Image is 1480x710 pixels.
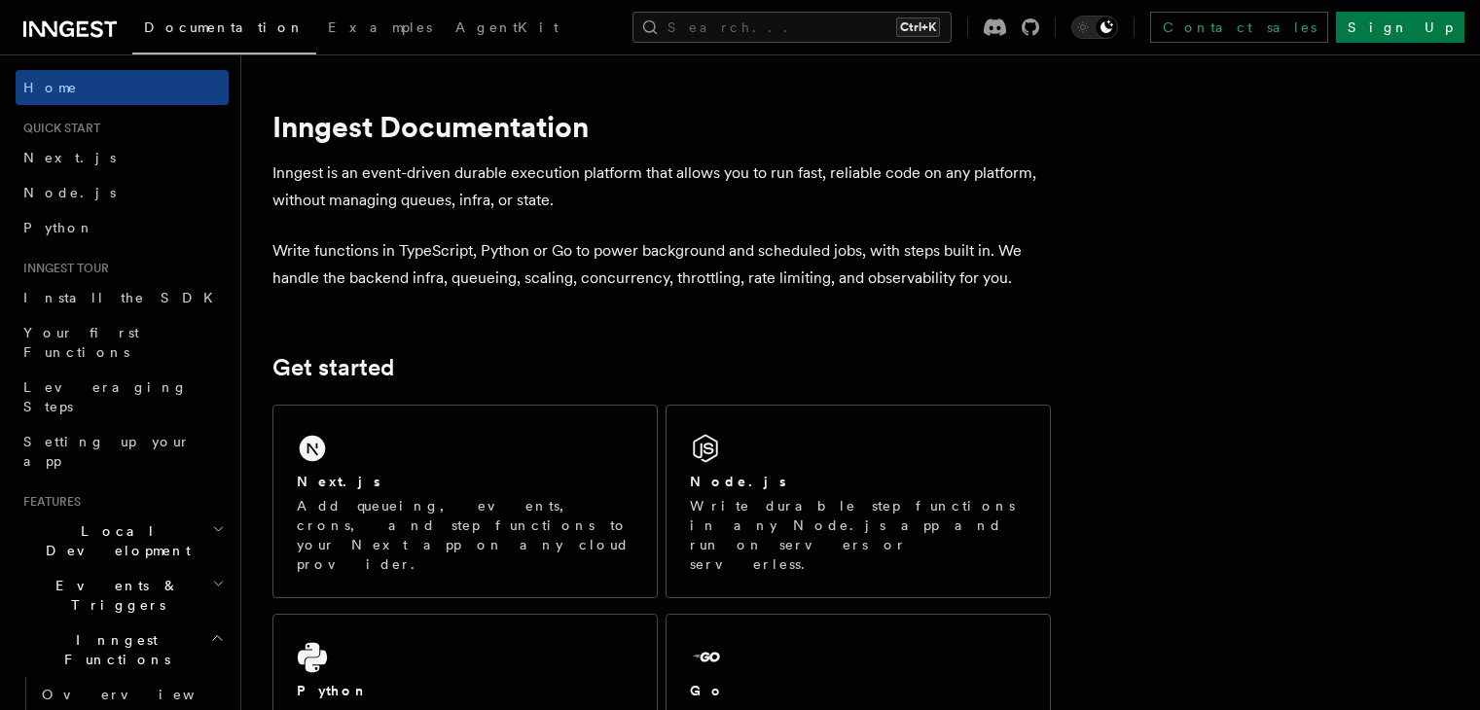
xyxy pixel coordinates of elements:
[16,494,81,510] span: Features
[23,434,191,469] span: Setting up your app
[272,109,1051,144] h1: Inngest Documentation
[16,121,100,136] span: Quick start
[272,160,1051,214] p: Inngest is an event-driven durable execution platform that allows you to run fast, reliable code ...
[316,6,444,53] a: Examples
[16,261,109,276] span: Inngest tour
[328,19,432,35] span: Examples
[16,576,212,615] span: Events & Triggers
[16,70,229,105] a: Home
[23,220,94,235] span: Python
[23,325,139,360] span: Your first Functions
[144,19,305,35] span: Documentation
[16,568,229,622] button: Events & Triggers
[132,6,316,54] a: Documentation
[272,237,1051,292] p: Write functions in TypeScript, Python or Go to power background and scheduled jobs, with steps bu...
[455,19,559,35] span: AgentKit
[16,424,229,479] a: Setting up your app
[16,630,210,669] span: Inngest Functions
[632,12,952,43] button: Search...Ctrl+K
[23,185,116,200] span: Node.js
[16,622,229,677] button: Inngest Functions
[444,6,570,53] a: AgentKit
[16,175,229,210] a: Node.js
[16,370,229,424] a: Leveraging Steps
[23,78,78,97] span: Home
[16,210,229,245] a: Python
[297,496,633,574] p: Add queueing, events, crons, and step functions to your Next app on any cloud provider.
[1336,12,1464,43] a: Sign Up
[896,18,940,37] kbd: Ctrl+K
[16,521,212,560] span: Local Development
[272,405,658,598] a: Next.jsAdd queueing, events, crons, and step functions to your Next app on any cloud provider.
[23,150,116,165] span: Next.js
[1150,12,1328,43] a: Contact sales
[16,280,229,315] a: Install the SDK
[690,496,1027,574] p: Write durable step functions in any Node.js app and run on servers or serverless.
[16,315,229,370] a: Your first Functions
[666,405,1051,598] a: Node.jsWrite durable step functions in any Node.js app and run on servers or serverless.
[297,472,380,491] h2: Next.js
[690,681,725,700] h2: Go
[16,140,229,175] a: Next.js
[690,472,786,491] h2: Node.js
[1071,16,1118,39] button: Toggle dark mode
[297,681,369,700] h2: Python
[42,687,242,702] span: Overview
[16,514,229,568] button: Local Development
[23,379,188,414] span: Leveraging Steps
[272,354,394,381] a: Get started
[23,290,225,305] span: Install the SDK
